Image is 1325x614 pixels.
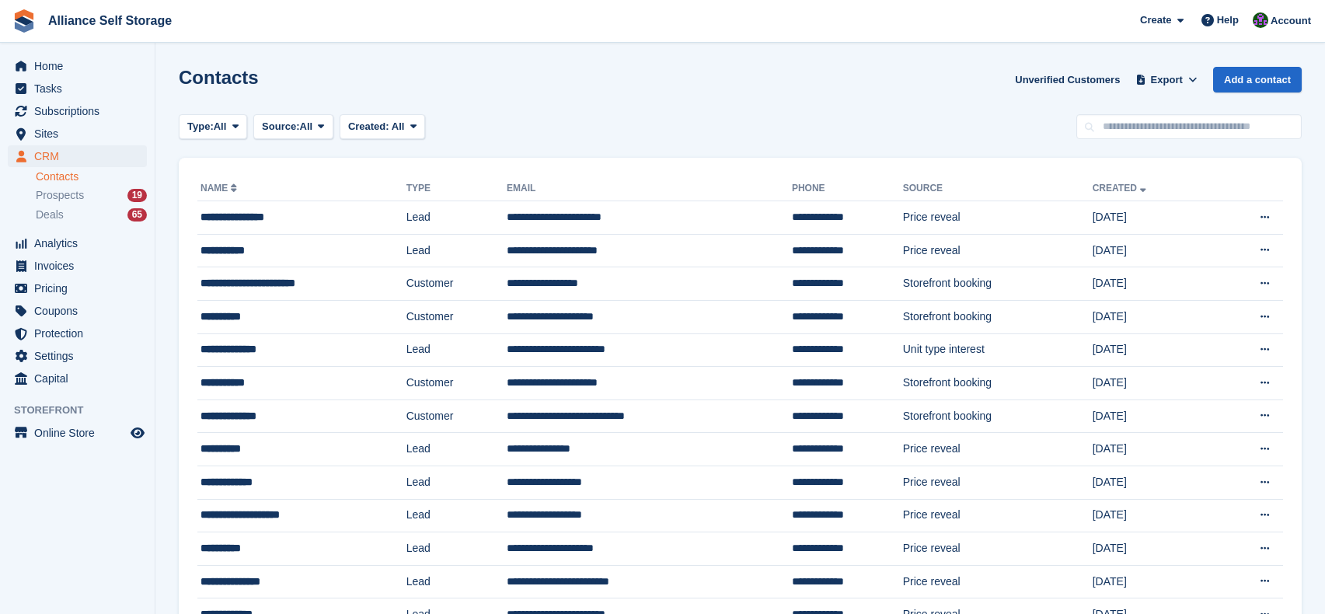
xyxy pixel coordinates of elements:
td: [DATE] [1093,234,1214,267]
td: [DATE] [1093,532,1214,566]
td: Lead [406,565,507,598]
td: Storefront booking [903,267,1093,301]
a: menu [8,422,147,444]
span: Source: [262,119,299,134]
span: Created: [348,120,389,132]
td: Storefront booking [903,399,1093,433]
div: 65 [127,208,147,222]
a: menu [8,232,147,254]
a: menu [8,323,147,344]
th: Phone [792,176,903,201]
th: Type [406,176,507,201]
span: Storefront [14,403,155,418]
button: Source: All [253,114,333,140]
span: Home [34,55,127,77]
td: Lead [406,234,507,267]
span: Account [1271,13,1311,29]
span: Help [1217,12,1239,28]
td: [DATE] [1093,300,1214,333]
td: Price reveal [903,532,1093,566]
a: menu [8,100,147,122]
td: Price reveal [903,234,1093,267]
td: [DATE] [1093,466,1214,499]
span: Analytics [34,232,127,254]
td: Price reveal [903,499,1093,532]
span: Sites [34,123,127,145]
td: Storefront booking [903,300,1093,333]
a: menu [8,277,147,299]
td: Customer [406,300,507,333]
td: Price reveal [903,433,1093,466]
a: Add a contact [1213,67,1302,92]
span: All [300,119,313,134]
td: Price reveal [903,201,1093,235]
img: Romilly Norton [1253,12,1268,28]
td: Customer [406,367,507,400]
span: Pricing [34,277,127,299]
a: Preview store [128,424,147,442]
a: menu [8,255,147,277]
a: Deals 65 [36,207,147,223]
th: Email [507,176,792,201]
td: [DATE] [1093,433,1214,466]
td: [DATE] [1093,499,1214,532]
a: menu [8,345,147,367]
button: Created: All [340,114,425,140]
td: Lead [406,333,507,367]
span: All [392,120,405,132]
td: [DATE] [1093,201,1214,235]
a: menu [8,78,147,99]
td: [DATE] [1093,333,1214,367]
span: Prospects [36,188,84,203]
span: Coupons [34,300,127,322]
div: 19 [127,189,147,202]
a: Created [1093,183,1149,194]
span: Protection [34,323,127,344]
td: [DATE] [1093,267,1214,301]
td: Lead [406,201,507,235]
td: Customer [406,399,507,433]
span: Invoices [34,255,127,277]
a: Alliance Self Storage [42,8,178,33]
td: [DATE] [1093,367,1214,400]
span: Type: [187,119,214,134]
td: Customer [406,267,507,301]
span: Create [1140,12,1171,28]
span: Settings [34,345,127,367]
a: menu [8,123,147,145]
td: Price reveal [903,565,1093,598]
button: Export [1132,67,1201,92]
a: Contacts [36,169,147,184]
td: [DATE] [1093,399,1214,433]
td: Storefront booking [903,367,1093,400]
td: Price reveal [903,466,1093,499]
a: Name [200,183,240,194]
span: Deals [36,208,64,222]
span: Online Store [34,422,127,444]
td: Lead [406,466,507,499]
a: Unverified Customers [1009,67,1126,92]
th: Source [903,176,1093,201]
td: Lead [406,433,507,466]
span: CRM [34,145,127,167]
a: menu [8,145,147,167]
span: Capital [34,368,127,389]
td: Lead [406,499,507,532]
a: menu [8,55,147,77]
a: menu [8,300,147,322]
button: Type: All [179,114,247,140]
span: All [214,119,227,134]
a: menu [8,368,147,389]
h1: Contacts [179,67,259,88]
span: Tasks [34,78,127,99]
td: [DATE] [1093,565,1214,598]
img: stora-icon-8386f47178a22dfd0bd8f6a31ec36ba5ce8667c1dd55bd0f319d3a0aa187defe.svg [12,9,36,33]
td: Lead [406,532,507,566]
span: Subscriptions [34,100,127,122]
span: Export [1151,72,1183,88]
a: Prospects 19 [36,187,147,204]
td: Unit type interest [903,333,1093,367]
